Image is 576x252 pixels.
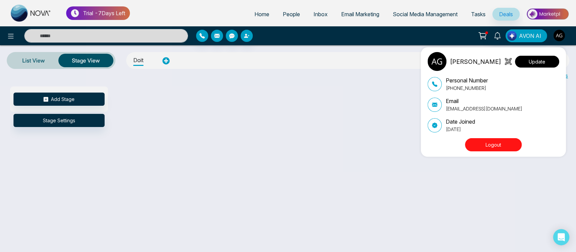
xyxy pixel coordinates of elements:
p: Personal Number [446,76,488,84]
p: [EMAIL_ADDRESS][DOMAIN_NAME] [446,105,522,112]
button: Update [515,56,559,68]
p: Email [446,97,522,105]
p: [PERSON_NAME] [450,57,501,66]
div: Open Intercom Messenger [553,229,569,245]
p: [PHONE_NUMBER] [446,84,488,92]
p: Date Joined [446,118,475,126]
p: [DATE] [446,126,475,133]
button: Logout [465,138,522,151]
